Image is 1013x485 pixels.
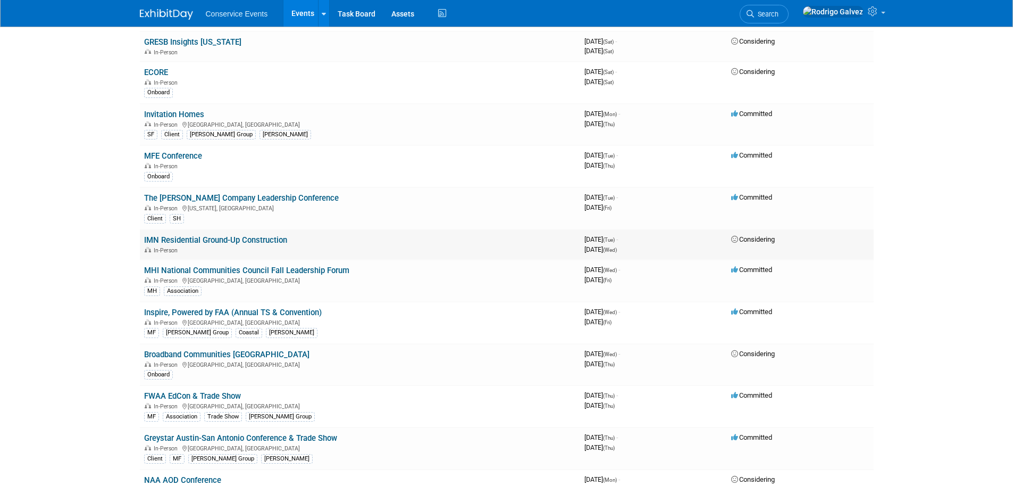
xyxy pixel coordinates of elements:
[603,445,615,451] span: (Thu)
[144,151,202,161] a: MFE Conference
[154,247,181,254] span: In-Person
[154,403,181,410] span: In-Person
[603,277,612,283] span: (Fri)
[144,391,241,401] a: FWAA EdCon & Trade Show
[603,309,617,315] span: (Wed)
[731,391,772,399] span: Committed
[603,48,614,54] span: (Sat)
[584,193,618,201] span: [DATE]
[188,454,257,464] div: [PERSON_NAME] Group
[170,454,185,464] div: MF
[603,195,615,201] span: (Tue)
[144,286,160,296] div: MH
[144,203,576,212] div: [US_STATE], [GEOGRAPHIC_DATA]
[584,276,612,284] span: [DATE]
[731,37,775,45] span: Considering
[603,247,617,253] span: (Wed)
[584,391,618,399] span: [DATE]
[204,412,242,422] div: Trade Show
[144,401,576,410] div: [GEOGRAPHIC_DATA], [GEOGRAPHIC_DATA]
[618,110,620,118] span: -
[584,401,615,409] span: [DATE]
[170,214,184,224] div: SH
[145,163,151,168] img: In-Person Event
[154,319,181,326] span: In-Person
[584,308,620,316] span: [DATE]
[144,193,339,203] a: The [PERSON_NAME] Company Leadership Conference
[731,308,772,316] span: Committed
[731,433,772,441] span: Committed
[154,445,181,452] span: In-Person
[603,163,615,169] span: (Thu)
[603,435,615,441] span: (Thu)
[584,161,615,169] span: [DATE]
[144,37,241,47] a: GRESB Insights [US_STATE]
[144,475,221,485] a: NAA AOD Conference
[616,391,618,399] span: -
[603,267,617,273] span: (Wed)
[603,111,617,117] span: (Mon)
[754,10,778,18] span: Search
[603,121,615,127] span: (Thu)
[154,121,181,128] span: In-Person
[618,350,620,358] span: -
[145,361,151,367] img: In-Person Event
[618,266,620,274] span: -
[145,445,151,450] img: In-Person Event
[236,328,262,338] div: Coastal
[266,328,317,338] div: [PERSON_NAME]
[584,110,620,118] span: [DATE]
[584,68,617,76] span: [DATE]
[144,350,309,359] a: Broadband Communities [GEOGRAPHIC_DATA]
[615,68,617,76] span: -
[615,37,617,45] span: -
[154,163,181,170] span: In-Person
[144,454,166,464] div: Client
[584,350,620,358] span: [DATE]
[584,443,615,451] span: [DATE]
[616,151,618,159] span: -
[603,403,615,409] span: (Thu)
[584,235,618,243] span: [DATE]
[145,121,151,127] img: In-Person Event
[206,10,268,18] span: Conservice Events
[145,319,151,325] img: In-Person Event
[603,319,612,325] span: (Fri)
[731,110,772,118] span: Committed
[145,79,151,85] img: In-Person Event
[144,110,204,119] a: Invitation Homes
[740,5,789,23] a: Search
[144,412,159,422] div: MF
[603,205,612,211] span: (Fri)
[161,130,183,139] div: Client
[261,454,313,464] div: [PERSON_NAME]
[187,130,256,139] div: [PERSON_NAME] Group
[731,350,775,358] span: Considering
[145,277,151,283] img: In-Person Event
[618,308,620,316] span: -
[616,193,618,201] span: -
[731,151,772,159] span: Committed
[145,49,151,54] img: In-Person Event
[584,245,617,253] span: [DATE]
[144,443,576,452] div: [GEOGRAPHIC_DATA], [GEOGRAPHIC_DATA]
[154,49,181,56] span: In-Person
[144,88,173,97] div: Onboard
[163,328,232,338] div: [PERSON_NAME] Group
[144,172,173,182] div: Onboard
[603,153,615,159] span: (Tue)
[140,9,193,20] img: ExhibitDay
[618,475,620,483] span: -
[584,433,618,441] span: [DATE]
[154,361,181,368] span: In-Person
[584,475,620,483] span: [DATE]
[145,403,151,408] img: In-Person Event
[584,120,615,128] span: [DATE]
[154,79,181,86] span: In-Person
[259,130,311,139] div: [PERSON_NAME]
[603,39,614,45] span: (Sat)
[144,328,159,338] div: MF
[144,276,576,284] div: [GEOGRAPHIC_DATA], [GEOGRAPHIC_DATA]
[584,78,614,86] span: [DATE]
[603,477,617,483] span: (Mon)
